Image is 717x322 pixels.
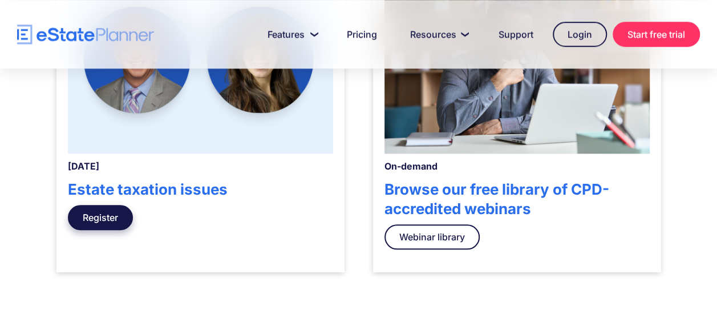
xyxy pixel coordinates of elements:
[613,22,700,47] a: Start free trial
[17,25,154,45] a: home
[553,22,607,47] a: Login
[333,23,391,46] a: Pricing
[68,180,228,198] strong: Estate taxation issues
[68,205,133,230] a: Register
[384,160,438,172] strong: On-demand
[485,23,547,46] a: Support
[254,23,327,46] a: Features
[68,160,99,172] strong: [DATE]
[384,224,480,249] a: Webinar library
[384,180,650,219] h4: Browse our free library of CPD-accredited webinars
[396,23,479,46] a: Resources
